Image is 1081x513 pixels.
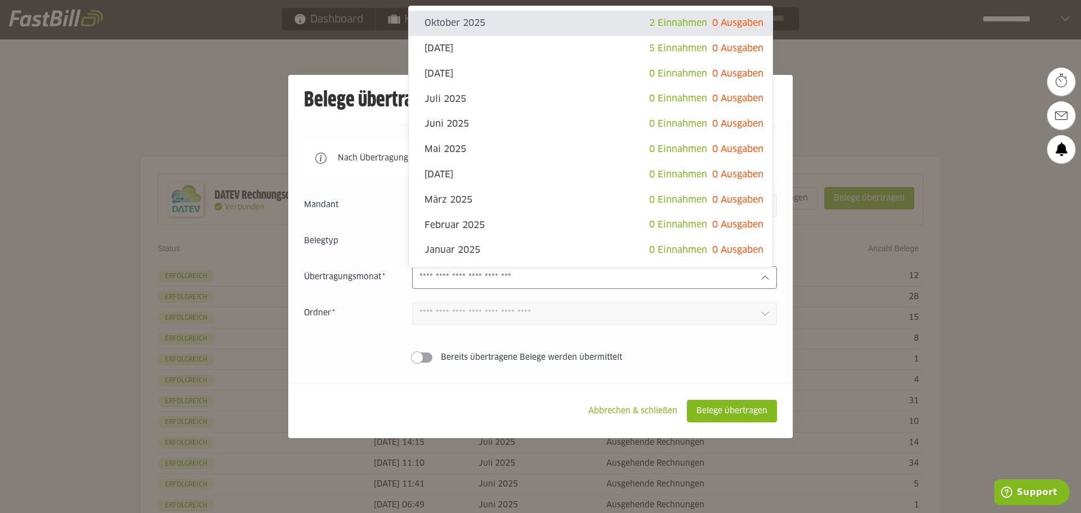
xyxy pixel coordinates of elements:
[409,86,772,111] sl-option: Juli 2025
[994,479,1070,507] iframe: Öffnet ein Widget, in dem Sie weitere Informationen finden
[712,220,763,229] span: 0 Ausgaben
[712,69,763,78] span: 0 Ausgaben
[409,188,772,213] sl-option: März 2025
[409,263,772,288] sl-option: Dezember 2024
[579,400,687,422] sl-button: Abbrechen & schließen
[712,170,763,179] span: 0 Ausgaben
[712,145,763,154] span: 0 Ausgaben
[649,145,707,154] span: 0 Einnahmen
[649,44,707,53] span: 5 Einnahmen
[649,69,707,78] span: 0 Einnahmen
[712,19,763,28] span: 0 Ausgaben
[409,212,772,238] sl-option: Februar 2025
[649,94,707,103] span: 0 Einnahmen
[687,400,777,422] sl-button: Belege übertragen
[649,220,707,229] span: 0 Einnahmen
[649,170,707,179] span: 0 Einnahmen
[712,195,763,204] span: 0 Ausgaben
[649,119,707,128] span: 0 Einnahmen
[409,162,772,188] sl-option: [DATE]
[409,11,772,36] sl-option: Oktober 2025
[712,119,763,128] span: 0 Ausgaben
[304,352,777,363] sl-switch: Bereits übertragene Belege werden übermittelt
[409,137,772,162] sl-option: Mai 2025
[712,246,763,255] span: 0 Ausgaben
[409,238,772,263] sl-option: Januar 2025
[409,61,772,87] sl-option: [DATE]
[712,94,763,103] span: 0 Ausgaben
[649,246,707,255] span: 0 Einnahmen
[649,195,707,204] span: 0 Einnahmen
[409,36,772,61] sl-option: [DATE]
[649,19,707,28] span: 2 Einnahmen
[712,44,763,53] span: 0 Ausgaben
[409,111,772,137] sl-option: Juni 2025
